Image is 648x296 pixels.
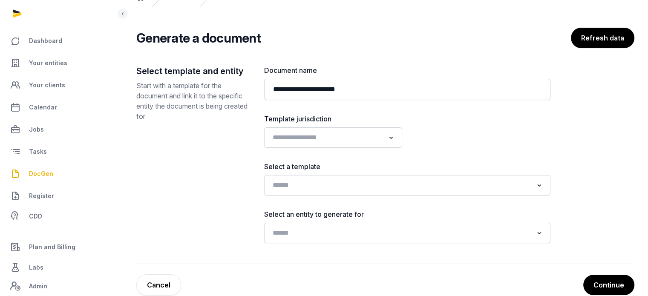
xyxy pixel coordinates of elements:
a: Your clients [7,75,115,95]
label: Document name [264,65,550,75]
a: Dashboard [7,31,115,51]
label: Select a template [264,161,550,172]
span: Dashboard [29,36,62,46]
label: Select an entity to generate for [264,209,550,219]
span: Calendar [29,102,57,112]
a: CDD [7,208,115,225]
button: Continue [583,275,634,295]
span: Tasks [29,147,47,157]
span: Your entities [29,58,67,68]
div: Search for option [268,178,546,193]
h2: Select template and entity [136,65,251,77]
span: Labs [29,262,43,273]
h2: Generate a document [136,30,261,46]
p: Start with a template for the document and link it to the specific entity the document is being c... [136,80,251,121]
a: Cancel [136,274,181,296]
a: Tasks [7,141,115,162]
a: Plan and Billing [7,237,115,257]
span: Plan and Billing [29,242,75,252]
div: Search for option [268,130,398,145]
input: Search for option [269,132,385,144]
span: CDD [29,211,42,221]
span: DocGen [29,169,53,179]
a: Register [7,186,115,206]
span: Your clients [29,80,65,90]
button: Refresh data [571,28,634,48]
span: Jobs [29,124,44,135]
label: Template jurisdiction [264,114,402,124]
a: Your entities [7,53,115,73]
a: Jobs [7,119,115,140]
input: Search for option [269,227,533,239]
span: Admin [29,281,47,291]
span: Register [29,191,54,201]
div: Search for option [268,225,546,241]
a: Admin [7,278,115,295]
a: Calendar [7,97,115,118]
a: Labs [7,257,115,278]
a: DocGen [7,164,115,184]
input: Search for option [269,179,533,191]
